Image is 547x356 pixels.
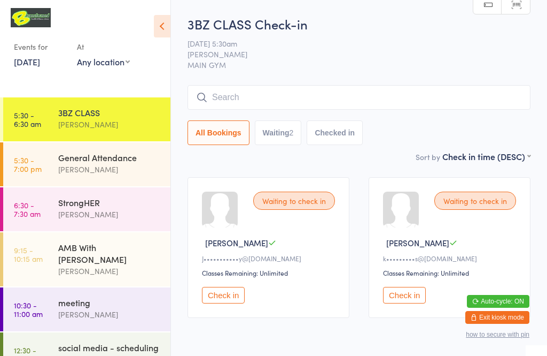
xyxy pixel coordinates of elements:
[3,142,170,186] a: 5:30 -7:00 pmGeneral Attendance[PERSON_NAME]
[202,287,245,304] button: Check in
[58,152,161,163] div: General Attendance
[416,152,440,162] label: Sort by
[202,268,338,277] div: Classes Remaining: Unlimited
[58,308,161,321] div: [PERSON_NAME]
[58,208,161,221] div: [PERSON_NAME]
[290,128,294,137] div: 2
[3,232,170,286] a: 9:15 -10:15 amAMB With [PERSON_NAME][PERSON_NAME]
[3,287,170,331] a: 10:30 -11:00 ammeeting[PERSON_NAME]
[202,254,338,263] div: J•••••••••••y@[DOMAIN_NAME]
[58,297,161,308] div: meeting
[58,241,161,265] div: AMB With [PERSON_NAME]
[11,8,51,27] img: B Transformed Gym
[58,265,161,277] div: [PERSON_NAME]
[467,295,529,308] button: Auto-cycle: ON
[383,287,426,304] button: Check in
[187,85,530,110] input: Search
[58,118,161,131] div: [PERSON_NAME]
[187,49,514,59] span: [PERSON_NAME]
[77,56,130,67] div: Any location
[442,150,530,162] div: Check in time (DESC)
[58,196,161,208] div: StrongHER
[187,120,249,145] button: All Bookings
[187,59,530,70] span: MAIN GYM
[58,107,161,118] div: 3BZ CLASS
[3,97,170,141] a: 5:30 -6:30 am3BZ CLASS[PERSON_NAME]
[465,311,529,324] button: Exit kiosk mode
[58,163,161,176] div: [PERSON_NAME]
[14,156,42,173] time: 5:30 - 7:00 pm
[383,268,519,277] div: Classes Remaining: Unlimited
[14,38,66,56] div: Events for
[14,201,41,218] time: 6:30 - 7:30 am
[307,120,363,145] button: Checked in
[3,187,170,231] a: 6:30 -7:30 amStrongHER[PERSON_NAME]
[14,246,43,263] time: 9:15 - 10:15 am
[253,192,335,210] div: Waiting to check in
[14,56,40,67] a: [DATE]
[383,254,519,263] div: k•••••••••s@[DOMAIN_NAME]
[187,38,514,49] span: [DATE] 5:30am
[14,111,41,128] time: 5:30 - 6:30 am
[466,331,529,338] button: how to secure with pin
[434,192,516,210] div: Waiting to check in
[386,237,449,248] span: [PERSON_NAME]
[255,120,302,145] button: Waiting2
[14,301,43,318] time: 10:30 - 11:00 am
[187,15,530,33] h2: 3BZ CLASS Check-in
[77,38,130,56] div: At
[205,237,268,248] span: [PERSON_NAME]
